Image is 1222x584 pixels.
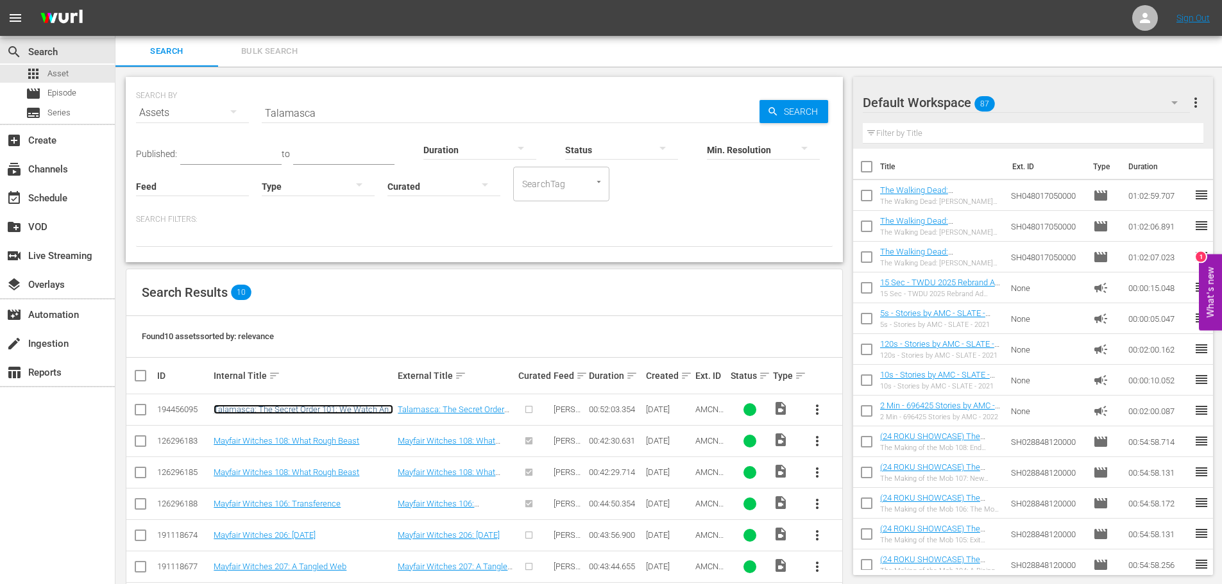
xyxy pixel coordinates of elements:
td: SH028848120000 [1006,519,1088,549]
div: 10s - Stories by AMC - SLATE - 2021 [880,382,1001,390]
span: VOD [6,219,22,235]
span: Video [773,526,788,542]
span: [PERSON_NAME] Feed [554,436,581,465]
span: Bulk Search [226,44,313,59]
span: reorder [1194,403,1209,418]
div: 191118677 [157,562,210,571]
div: Created [646,368,692,383]
span: reorder [1194,556,1209,572]
td: SH048017050000 [1006,211,1088,242]
a: The Walking Dead: [PERSON_NAME] 301: Episode 1 [880,247,996,266]
td: 00:54:58.172 [1123,488,1194,519]
div: Curated [518,371,550,381]
span: reorder [1194,249,1209,264]
div: [DATE] [646,436,692,446]
span: Ad [1093,311,1108,326]
span: [PERSON_NAME] Feed [554,405,581,433]
span: menu [8,10,23,26]
button: Open Feedback Widget [1199,254,1222,330]
span: more_vert [1188,95,1203,110]
th: Ext. ID [1005,149,1086,185]
td: SH028848120000 [1006,426,1088,457]
a: Mayfair Witches 108: What Rough Beast [214,467,359,477]
div: 00:43:44.655 [589,562,641,571]
div: Type [773,368,797,383]
span: Episode [1093,188,1108,203]
span: Episode [1093,219,1108,234]
td: 00:54:58.131 [1123,519,1194,549]
button: more_vert [802,488,833,519]
span: sort [576,370,588,381]
span: Search [779,100,828,123]
div: 126296183 [157,436,210,446]
a: Mayfair Witches 207: A Tangled Web [214,562,346,571]
span: more_vert [810,496,825,512]
td: 00:54:58.714 [1123,426,1194,457]
td: None [1006,334,1088,365]
div: Duration [589,368,641,383]
button: Search [760,100,828,123]
span: create [6,336,22,351]
td: SH028848120000 [1006,457,1088,488]
td: 01:02:59.707 [1123,180,1194,211]
span: [PERSON_NAME] Feed [554,530,581,559]
td: SH028848120000 [1006,549,1088,580]
a: 120s - Stories by AMC - SLATE - 2021 [880,339,999,358]
div: 194456095 [157,405,210,414]
span: AMCNVR0000070415 [695,530,724,559]
a: Mayfair Witches 108: What Rough Beast [398,467,500,487]
div: 00:44:50.354 [589,499,641,508]
span: Search [6,44,22,60]
a: 15 Sec - TWDU 2025 Rebrand Ad Slates- 15s- SLATE [880,278,1000,297]
span: Create [6,133,22,148]
span: 10 [231,285,251,300]
span: AMCNVR0000070753 [695,405,724,433]
a: Mayfair Witches 206: [DATE] [214,530,316,540]
div: 2 Min - 696425 Stories by AMC - 2022 [880,413,1001,421]
a: The Walking Dead: [PERSON_NAME] 301: Episode 1 [880,185,996,204]
img: ans4CAIJ8jUAAAAAAAAAAAAAAAAAAAAAAAAgQb4GAAAAAAAAAAAAAAAAAAAAAAAAJMjXAAAAAAAAAAAAAAAAAAAAAAAAgAT5G... [31,3,92,33]
span: Episode [1093,496,1108,511]
span: Episode [1093,526,1108,542]
span: 87 [974,90,995,117]
span: Episode [1093,249,1108,265]
span: sort [269,370,280,381]
div: [DATE] [646,467,692,477]
a: (24 ROKU SHOWCASE) The Making of the Mob 107: New Frontiers ((24 ROKU SHOWCASE) The Making of the... [880,462,1001,510]
div: [DATE] [646,562,692,571]
span: reorder [1194,495,1209,510]
div: Ext. ID [695,371,727,381]
td: 00:02:00.162 [1123,334,1194,365]
td: None [1006,272,1088,303]
div: Status [731,368,769,383]
div: Feed [554,368,585,383]
span: Ad [1093,280,1108,296]
td: 00:00:10.052 [1123,365,1194,396]
div: The Making of the Mob 104: A Rising Threat [880,567,1001,575]
div: The Making of the Mob 107: New Frontiers [880,474,1001,483]
button: more_vert [802,426,833,456]
a: The Walking Dead: [PERSON_NAME] 301: Episode 1 [880,216,996,235]
div: The Walking Dead: [PERSON_NAME] 301: Episode 1 [880,228,1001,237]
span: Episode [1093,557,1108,572]
span: reorder [1194,310,1209,326]
span: Series [26,105,41,121]
span: Overlays [6,277,22,292]
span: Video [773,401,788,416]
span: more_vert [810,559,825,574]
a: Mayfair Witches 106: Transference [398,499,479,518]
p: Search Filters: [136,214,833,225]
td: SH048017050000 [1006,180,1088,211]
a: 2 Min - 696425 Stories by AMC - 2022 [880,401,1000,420]
span: more_vert [810,465,825,480]
div: [DATE] [646,530,692,540]
button: more_vert [802,457,833,488]
span: sort [759,370,770,381]
a: (24 ROKU SHOWCASE) The Making of the Mob 106: The Mob At War ((24 ROKU SHOWCASE) The Making of th... [880,493,998,541]
td: SH048017050000 [1006,242,1088,272]
span: reorder [1194,218,1209,233]
span: reorder [1194,279,1209,295]
span: to [282,149,290,159]
span: AMCNVR0000056360 [695,467,724,496]
div: 00:43:56.900 [589,530,641,540]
